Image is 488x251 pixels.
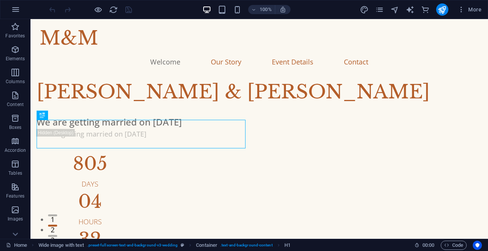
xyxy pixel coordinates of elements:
[6,241,27,250] a: Click to cancel selection. Double-click to open Pages
[457,6,482,13] span: More
[436,3,448,16] button: publish
[422,241,434,250] span: 00 00
[18,216,27,218] button: 3
[220,241,273,250] span: . text-and-background-content
[279,6,286,13] i: On resize automatically adjust zoom level to fit chosen device.
[421,5,430,14] i: Commerce
[7,101,24,108] p: Content
[5,33,25,39] p: Favorites
[473,241,482,250] button: Usercentrics
[109,5,118,14] button: reload
[390,5,400,14] button: navigator
[18,195,27,197] button: 1
[375,5,384,14] i: Pages (Ctrl+Alt+S)
[375,5,384,14] button: pages
[414,241,435,250] h6: Session time
[8,216,23,222] p: Images
[260,5,272,14] h6: 100%
[390,5,399,14] i: Navigator
[441,241,467,250] button: Code
[87,241,178,250] span: . preset-fullscreen-text-and-background-v3-wedding
[406,5,414,14] i: AI Writer
[5,147,26,153] p: Accordion
[248,5,275,14] button: 100%
[360,5,369,14] button: design
[93,5,103,14] button: Click here to leave preview mode and continue editing
[6,193,24,199] p: Features
[109,5,118,14] i: Reload page
[39,241,291,250] nav: breadcrumb
[438,5,446,14] i: Publish
[9,124,22,130] p: Boxes
[428,242,429,248] span: :
[454,3,485,16] button: More
[6,56,25,62] p: Elements
[196,241,217,250] span: Click to select. Double-click to edit
[421,5,430,14] button: commerce
[444,241,463,250] span: Code
[360,5,369,14] i: Design (Ctrl+Alt+Y)
[6,79,25,85] p: Columns
[39,241,84,250] span: Click to select. Double-click to edit
[18,206,27,208] button: 2
[284,241,291,250] span: Click to select. Double-click to edit
[181,243,184,247] i: This element is a customizable preset
[406,5,415,14] button: text_generator
[8,170,22,176] p: Tables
